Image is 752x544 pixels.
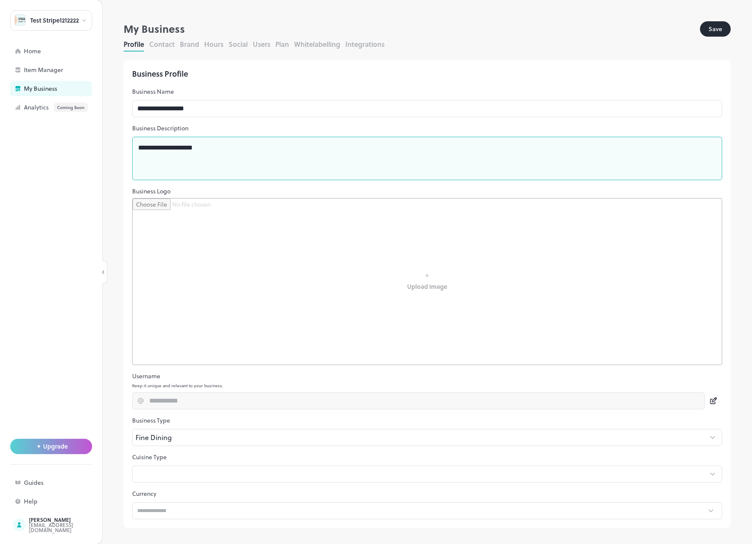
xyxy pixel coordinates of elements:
[132,87,722,96] p: Business Name
[132,124,722,132] p: Business Description
[124,39,144,49] button: Profile
[124,21,700,37] div: My Business
[54,103,88,112] div: Coming Soon
[132,69,722,79] div: Business Profile
[132,187,722,196] p: Business Logo
[132,372,722,380] p: Username
[345,39,385,49] button: Integrations
[24,103,109,112] div: Analytics
[253,39,270,49] button: Users
[228,39,248,49] button: Social
[24,480,109,486] div: Guides
[702,502,719,519] button: Open
[204,39,223,49] button: Hours
[24,48,109,54] div: Home
[132,416,722,425] p: Business Type
[132,466,708,483] div: ​
[29,522,109,532] div: [EMAIL_ADDRESS][DOMAIN_NAME]
[132,429,708,446] div: Fine Dining
[24,86,109,92] div: My Business
[294,39,340,49] button: Whitelabelling
[180,39,199,49] button: Brand
[132,453,722,461] p: Cuisine Type
[132,489,722,498] p: Currency
[700,21,731,37] button: Save
[275,39,289,49] button: Plan
[24,498,109,504] div: Help
[29,517,109,522] div: [PERSON_NAME]
[43,443,68,450] span: Upgrade
[132,383,722,388] p: Keep it unique and relevant to your business.
[24,67,109,73] div: Item Manager
[30,17,79,23] div: Test Stripe1212222
[15,15,25,25] img: avatar
[149,39,175,49] button: Contact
